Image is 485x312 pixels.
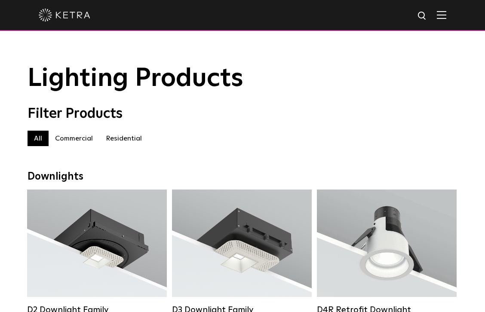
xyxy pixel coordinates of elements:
div: Downlights [28,171,457,183]
div: Filter Products [28,106,457,122]
img: ketra-logo-2019-white [39,9,90,21]
img: search icon [417,11,428,21]
span: Lighting Products [28,66,243,92]
img: Hamburger%20Nav.svg [437,11,446,19]
label: Residential [99,131,148,146]
label: All [28,131,49,146]
label: Commercial [49,131,99,146]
